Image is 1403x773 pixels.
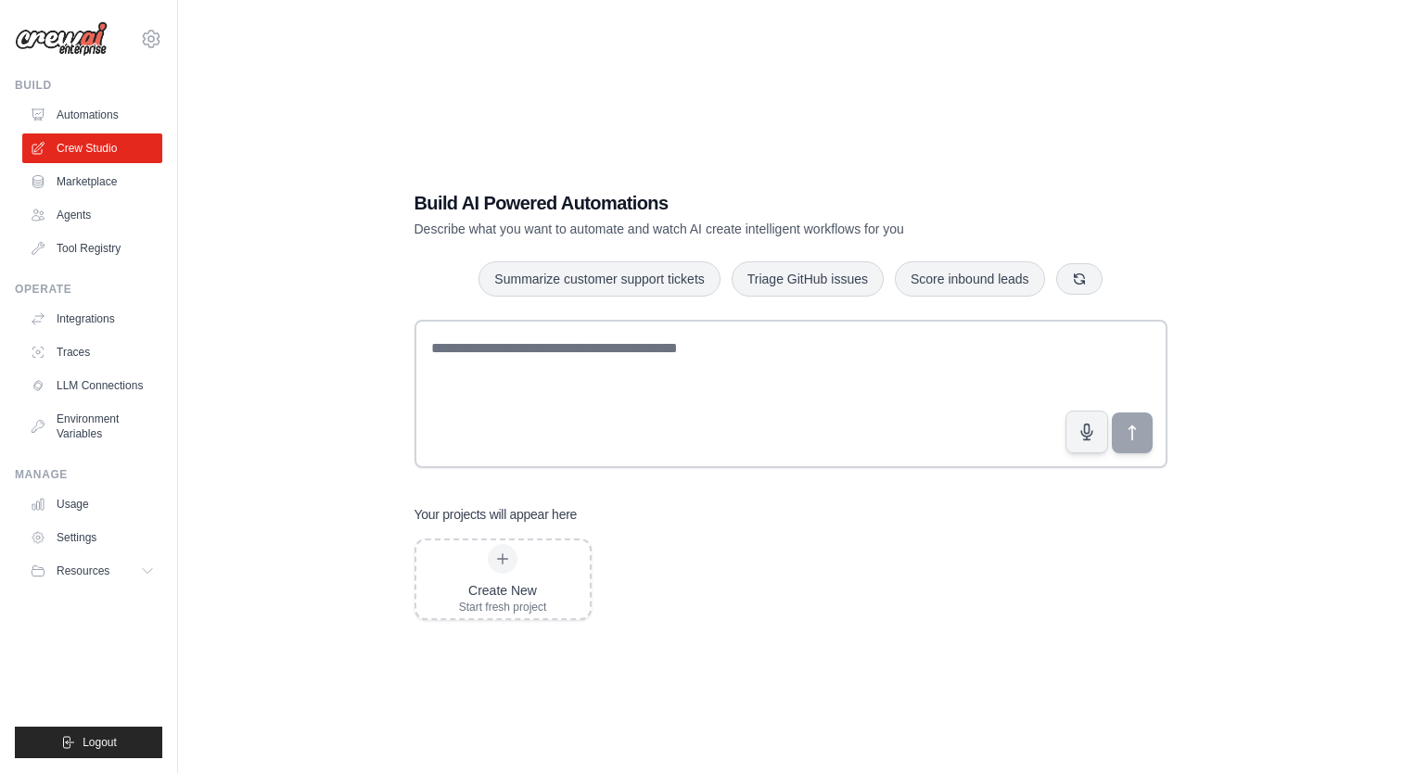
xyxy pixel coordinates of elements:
[22,234,162,263] a: Tool Registry
[15,467,162,482] div: Manage
[15,78,162,93] div: Build
[22,556,162,586] button: Resources
[15,282,162,297] div: Operate
[22,371,162,400] a: LLM Connections
[22,133,162,163] a: Crew Studio
[83,735,117,750] span: Logout
[15,727,162,758] button: Logout
[57,564,109,578] span: Resources
[459,600,547,615] div: Start fresh project
[22,337,162,367] a: Traces
[415,190,1038,216] h1: Build AI Powered Automations
[22,200,162,230] a: Agents
[22,167,162,196] a: Marketplace
[22,489,162,519] a: Usage
[22,100,162,130] a: Automations
[1056,263,1103,295] button: Get new suggestions
[22,523,162,552] a: Settings
[22,404,162,449] a: Environment Variables
[15,21,108,57] img: Logo
[415,220,1038,238] p: Describe what you want to automate and watch AI create intelligent workflows for you
[732,261,884,297] button: Triage GitHub issues
[22,304,162,334] a: Integrations
[895,261,1045,297] button: Score inbound leads
[478,261,720,297] button: Summarize customer support tickets
[415,505,578,524] h3: Your projects will appear here
[1065,411,1108,453] button: Click to speak your automation idea
[459,581,547,600] div: Create New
